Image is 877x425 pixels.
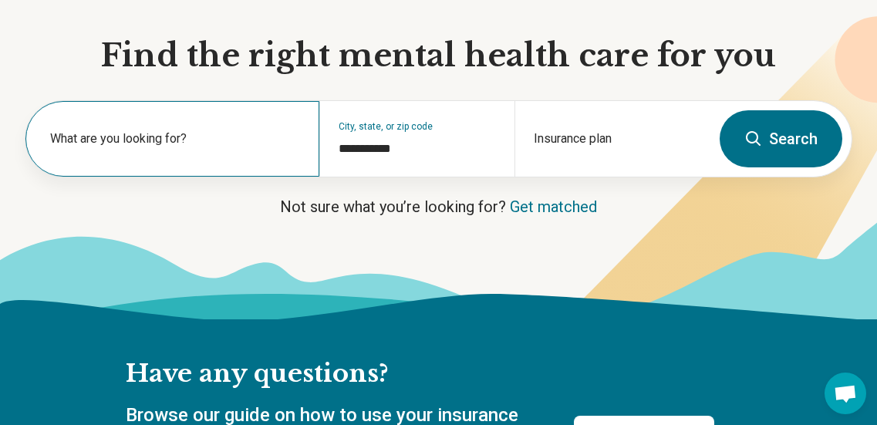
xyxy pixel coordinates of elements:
button: Search [720,110,842,167]
h2: Have any questions? [126,358,714,390]
p: Not sure what you’re looking for? [25,196,852,218]
a: Open chat [825,373,866,414]
label: What are you looking for? [50,130,301,148]
a: Get matched [510,197,597,216]
h1: Find the right mental health care for you [25,35,852,76]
